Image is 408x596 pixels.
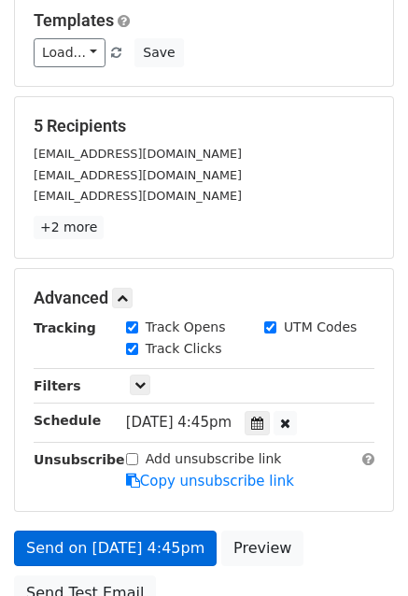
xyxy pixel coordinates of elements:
[34,452,125,467] strong: Unsubscribe
[34,288,374,308] h5: Advanced
[34,38,106,67] a: Load...
[34,320,96,335] strong: Tracking
[315,506,408,596] iframe: Chat Widget
[34,116,374,136] h5: 5 Recipients
[34,147,242,161] small: [EMAIL_ADDRESS][DOMAIN_NAME]
[126,414,232,431] span: [DATE] 4:45pm
[34,168,242,182] small: [EMAIL_ADDRESS][DOMAIN_NAME]
[34,10,114,30] a: Templates
[146,318,226,337] label: Track Opens
[34,378,81,393] strong: Filters
[146,449,282,469] label: Add unsubscribe link
[14,531,217,566] a: Send on [DATE] 4:45pm
[221,531,303,566] a: Preview
[34,216,104,239] a: +2 more
[146,339,222,359] label: Track Clicks
[284,318,357,337] label: UTM Codes
[34,189,242,203] small: [EMAIL_ADDRESS][DOMAIN_NAME]
[126,473,294,490] a: Copy unsubscribe link
[134,38,183,67] button: Save
[34,413,101,428] strong: Schedule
